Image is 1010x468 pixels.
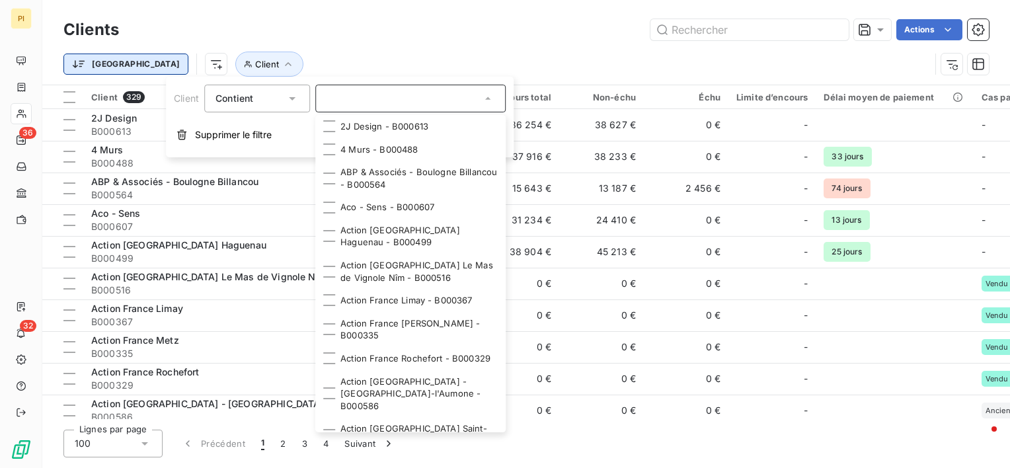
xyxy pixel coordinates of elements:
[475,204,559,236] td: 31 234 €
[91,144,123,155] span: 4 Murs
[195,128,272,141] span: Supprimer le filtre
[11,8,32,29] div: PI
[315,370,506,418] li: Action [GEOGRAPHIC_DATA] - [GEOGRAPHIC_DATA]-l'Aumone - B000586
[559,395,644,426] td: 0 €
[91,208,141,219] span: Aco - Sens
[475,331,559,363] td: 0 €
[63,54,188,75] button: [GEOGRAPHIC_DATA]
[91,188,329,202] span: B000564
[91,92,118,102] span: Client
[986,311,1009,319] span: Vendu
[91,303,183,314] span: Action France Limay
[91,112,137,124] span: 2J Design
[644,173,728,204] td: 2 456 €
[315,138,506,161] li: 4 Murs - B000488
[91,379,329,392] span: B000329
[123,91,145,103] span: 329
[235,52,303,77] button: Client
[982,246,986,257] span: -
[75,437,91,450] span: 100
[986,280,1009,288] span: Vendu
[824,210,869,230] span: 13 jours
[91,157,329,170] span: B000488
[644,299,728,331] td: 0 €
[91,239,266,251] span: Action [GEOGRAPHIC_DATA] Haguenau
[559,173,644,204] td: 13 187 €
[475,141,559,173] td: 37 916 €
[824,178,870,198] span: 74 jours
[644,331,728,363] td: 0 €
[315,161,506,196] li: ABP & Associés - Boulogne Billancou - B000564
[475,299,559,331] td: 0 €
[475,109,559,141] td: 36 254 €
[253,430,272,457] button: 1
[824,92,965,102] div: Délai moyen de paiement
[20,320,36,332] span: 32
[824,147,871,167] span: 33 jours
[91,410,329,424] span: B000586
[804,245,808,258] span: -
[336,430,403,457] button: Suivant
[475,268,559,299] td: 0 €
[91,347,329,360] span: B000335
[982,182,986,194] span: -
[644,363,728,395] td: 0 €
[475,395,559,426] td: 0 €
[559,204,644,236] td: 24 410 €
[91,284,329,297] span: B000516
[804,340,808,354] span: -
[804,214,808,227] span: -
[475,236,559,268] td: 38 904 €
[255,59,279,69] span: Client
[294,430,315,457] button: 3
[475,363,559,395] td: 0 €
[559,141,644,173] td: 38 233 €
[559,268,644,299] td: 0 €
[91,125,329,138] span: B000613
[559,109,644,141] td: 38 627 €
[315,347,506,370] li: Action France Rochefort - B000329
[804,150,808,163] span: -
[215,93,253,104] span: Contient
[567,92,636,102] div: Non-échu
[91,398,369,409] span: Action [GEOGRAPHIC_DATA] - [GEOGRAPHIC_DATA]-l'Aumone
[315,417,506,452] li: Action [GEOGRAPHIC_DATA] Saint-Ouen-l'Aumone - B000650
[272,430,293,457] button: 2
[559,236,644,268] td: 45 213 €
[804,309,808,322] span: -
[644,204,728,236] td: 0 €
[173,430,253,457] button: Précédent
[982,119,986,130] span: -
[804,372,808,385] span: -
[644,268,728,299] td: 0 €
[804,404,808,417] span: -
[91,271,327,282] span: Action [GEOGRAPHIC_DATA] Le Mas de Vignole Nîm
[982,214,986,225] span: -
[483,92,551,102] div: Encours total
[315,289,506,312] li: Action France Limay - B000367
[986,375,1009,383] span: Vendu
[644,141,728,173] td: 0 €
[736,92,808,102] div: Limite d’encours
[644,395,728,426] td: 0 €
[315,254,506,289] li: Action [GEOGRAPHIC_DATA] Le Mas de Vignole Nîm - B000516
[804,182,808,195] span: -
[91,315,329,329] span: B000367
[166,120,514,149] button: Supprimer le filtre
[91,176,258,187] span: ABP & Associés - Boulogne Billancou
[559,299,644,331] td: 0 €
[91,366,199,377] span: Action France Rochefort
[559,331,644,363] td: 0 €
[804,277,808,290] span: -
[965,423,997,455] iframe: Intercom live chat
[475,173,559,204] td: 15 643 €
[63,18,119,42] h3: Clients
[804,118,808,132] span: -
[652,92,720,102] div: Échu
[19,127,36,139] span: 36
[261,437,264,450] span: 1
[982,151,986,162] span: -
[315,115,506,138] li: 2J Design - B000613
[644,109,728,141] td: 0 €
[91,334,179,346] span: Action France Metz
